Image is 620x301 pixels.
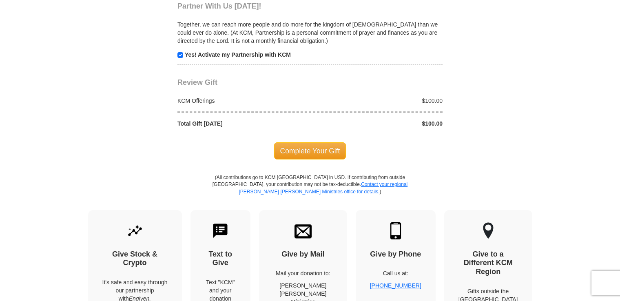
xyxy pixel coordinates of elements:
[483,222,494,239] img: other-region
[205,250,237,268] h4: Text to Give
[370,250,421,259] h4: Give by Phone
[370,282,421,289] a: [PHONE_NUMBER]
[173,120,310,128] div: Total Gift [DATE]
[387,222,404,239] img: mobile.svg
[177,20,443,45] p: Together, we can reach more people and do more for the kingdom of [DEMOGRAPHIC_DATA] than we coul...
[212,222,229,239] img: text-to-give.svg
[273,250,333,259] h4: Give by Mail
[177,2,261,10] span: Partner With Us [DATE]!
[310,120,447,128] div: $100.00
[185,51,291,58] strong: Yes! Activate my Partnership with KCM
[273,269,333,277] p: Mail your donation to:
[102,250,168,268] h4: Give Stock & Crypto
[370,269,421,277] p: Call us at:
[212,174,408,210] p: (All contributions go to KCM [GEOGRAPHIC_DATA] in USD. If contributing from outside [GEOGRAPHIC_D...
[239,181,407,194] a: Contact your regional [PERSON_NAME] [PERSON_NAME] Ministries office for details.
[310,97,447,105] div: $100.00
[177,78,217,86] span: Review Gift
[126,222,144,239] img: give-by-stock.svg
[173,97,310,105] div: KCM Offerings
[274,142,346,159] span: Complete Your Gift
[294,222,312,239] img: envelope.svg
[458,250,518,277] h4: Give to a Different KCM Region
